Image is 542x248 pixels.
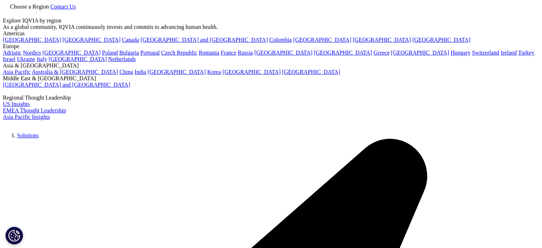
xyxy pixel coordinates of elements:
a: [GEOGRAPHIC_DATA] [3,37,61,43]
a: Contact Us [50,4,76,10]
div: Middle East & [GEOGRAPHIC_DATA] [3,75,539,82]
div: As a global community, IQVIA continuously invests and commits to advancing human health. [3,24,539,30]
a: Colombia [269,37,292,43]
div: Explore IQVIA by region [3,17,539,24]
a: Asia Pacific Insights [3,114,50,120]
a: [GEOGRAPHIC_DATA] [293,37,351,43]
a: Poland [102,50,118,56]
a: Canada [122,37,139,43]
a: Bulgaria [119,50,139,56]
a: Asia Pacific [3,69,31,75]
a: [GEOGRAPHIC_DATA] [353,37,411,43]
a: US Insights [3,101,30,107]
a: Korea [207,69,221,75]
a: Russia [238,50,253,56]
a: Adriatic [3,50,21,56]
a: Nordics [23,50,41,56]
a: Switzerland [472,50,499,56]
a: Italy [37,56,47,62]
a: [GEOGRAPHIC_DATA] [42,50,100,56]
a: EMEA Thought Leadership [3,107,66,113]
a: [GEOGRAPHIC_DATA] [391,50,449,56]
a: Netherlands [108,56,136,62]
a: [GEOGRAPHIC_DATA] [314,50,372,56]
div: Europe [3,43,539,50]
a: [GEOGRAPHIC_DATA] [222,69,280,75]
div: Asia & [GEOGRAPHIC_DATA] [3,62,539,69]
a: India [134,69,146,75]
a: [GEOGRAPHIC_DATA] and [GEOGRAPHIC_DATA] [140,37,268,43]
div: Americas [3,30,539,37]
a: Greece [373,50,389,56]
a: [GEOGRAPHIC_DATA] [62,37,120,43]
a: Ireland [501,50,517,56]
button: Cookies Settings [5,227,23,244]
div: Regional Thought Leadership [3,95,539,101]
a: Portugal [140,50,160,56]
a: Australia & [GEOGRAPHIC_DATA] [32,69,118,75]
a: Solutions [17,132,38,138]
a: [GEOGRAPHIC_DATA] [254,50,313,56]
a: [GEOGRAPHIC_DATA] and [GEOGRAPHIC_DATA] [3,82,130,88]
a: [GEOGRAPHIC_DATA] [412,37,470,43]
a: Turkey [518,50,535,56]
a: Czech Republic [161,50,197,56]
a: Hungary [450,50,470,56]
a: [GEOGRAPHIC_DATA] [48,56,107,62]
a: [GEOGRAPHIC_DATA] [148,69,206,75]
a: Ukraine [17,56,36,62]
a: [GEOGRAPHIC_DATA] [282,69,340,75]
a: Romania [199,50,220,56]
a: France [221,50,237,56]
a: China [119,69,133,75]
a: Israel [3,56,16,62]
span: Choose a Region [10,4,49,10]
